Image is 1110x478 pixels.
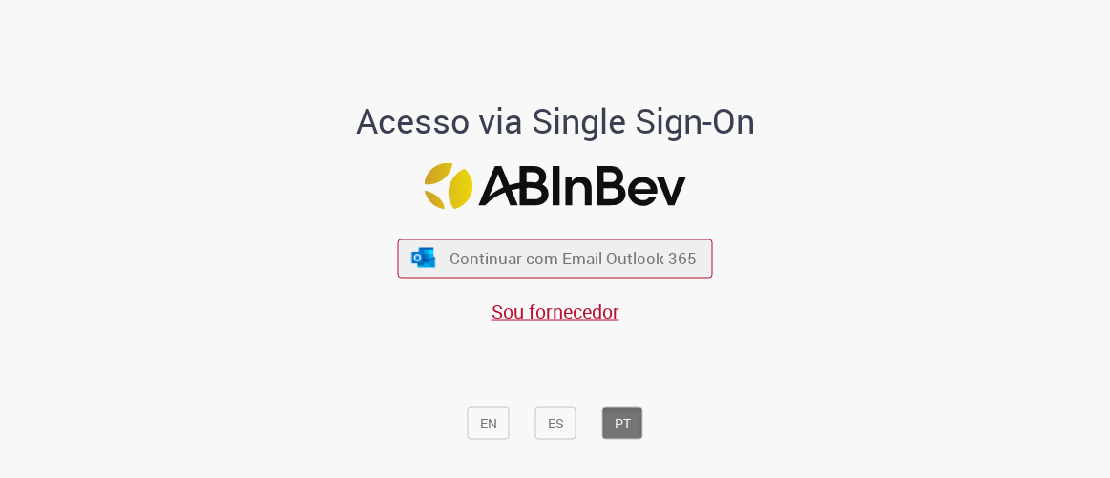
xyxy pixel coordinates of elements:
a: Sou fornecedor [492,298,619,323]
h1: Acesso via Single Sign-On [338,101,772,139]
img: ícone Azure/Microsoft 360 [409,248,436,268]
button: EN [468,406,510,439]
span: Continuar com Email Outlook 365 [450,247,697,269]
button: PT [602,406,643,439]
button: ES [535,406,576,439]
button: ícone Azure/Microsoft 360 Continuar com Email Outlook 365 [398,239,713,278]
img: Logo ABInBev [425,162,686,209]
